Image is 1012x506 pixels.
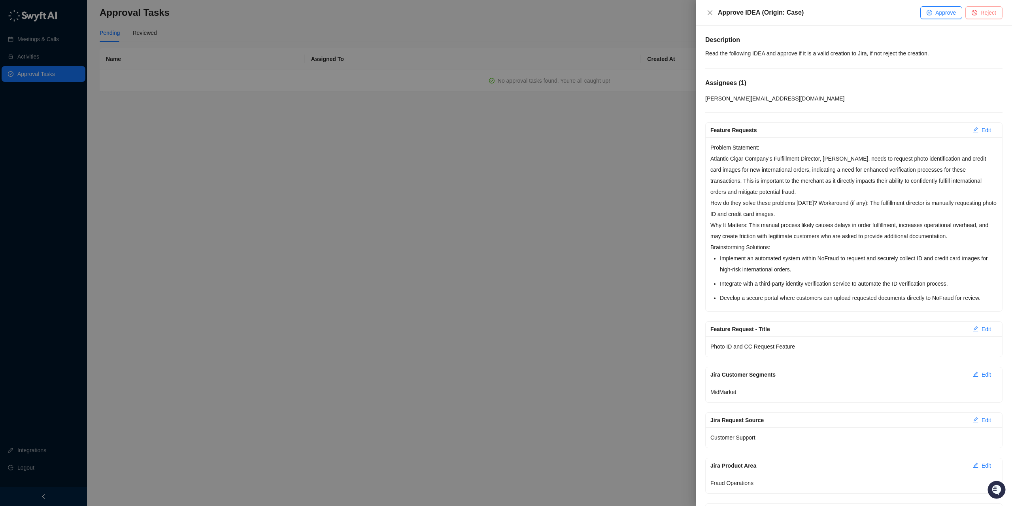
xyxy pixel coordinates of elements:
div: Approve IDEA (Origin: Case) [718,8,920,17]
div: 📚 [8,112,14,118]
span: Edit [982,325,991,334]
button: Edit [967,124,997,136]
span: edit [973,127,978,133]
div: 📶 [36,112,42,118]
span: Status [43,111,61,119]
button: Close [705,8,715,17]
div: We're available if you need us! [27,80,100,86]
p: MidMarket [710,387,997,398]
li: Develop a secure portal where customers can upload requested documents directly to NoFraud for re... [720,292,997,303]
span: Edit [982,416,991,425]
span: edit [973,326,978,332]
a: 📶Status [32,108,64,122]
div: Feature Request - Title [710,325,967,334]
h5: Assignees ( 1 ) [705,78,1003,88]
p: Read the following IDEA and approve if it is a valid creation to Jira, if not reject the creation. [705,48,1003,59]
a: 📚Docs [5,108,32,122]
span: [PERSON_NAME][EMAIL_ADDRESS][DOMAIN_NAME] [705,95,844,102]
button: Edit [967,323,997,335]
h5: Description [705,35,1003,45]
li: Integrate with a third-party identity verification service to automate the ID verification process. [720,278,997,289]
span: Pylon [79,130,96,136]
p: Customer Support [710,432,997,443]
div: Jira Customer Segments [710,370,967,379]
span: edit [973,417,978,423]
p: How do they solve these problems [DATE]? Workaround (if any): The fulfillment director is manuall... [710,197,997,220]
span: edit [973,371,978,377]
p: Welcome 👋 [8,32,144,44]
div: Start new chat [27,72,130,80]
a: Powered byPylon [56,130,96,136]
span: Reject [980,8,996,17]
span: Edit [982,126,991,135]
p: Photo ID and CC Request Feature [710,341,997,352]
span: edit [973,462,978,468]
h2: How can we help? [8,44,144,57]
span: stop [972,10,977,15]
span: Docs [16,111,29,119]
div: Jira Product Area [710,461,967,470]
p: Why It Matters: This manual process likely causes delays in order fulfillment, increases operatio... [710,220,997,242]
span: Edit [982,370,991,379]
span: Approve [935,8,956,17]
button: Approve [920,6,962,19]
img: Swyft AI [8,8,24,24]
button: Reject [965,6,1003,19]
iframe: Open customer support [987,480,1008,501]
div: Feature Requests [710,126,967,135]
img: 5124521997842_fc6d7dfcefe973c2e489_88.png [8,72,22,86]
span: check-circle [927,10,932,15]
div: Jira Request Source [710,416,967,425]
button: Edit [967,414,997,426]
li: Implement an automated system within NoFraud to request and securely collect ID and credit card i... [720,253,997,275]
p: Problem Statement: Atlantic Cigar Company's Fulfillment Director, [PERSON_NAME], needs to request... [710,142,997,197]
p: Fraud Operations [710,478,997,489]
button: Start new chat [134,74,144,83]
span: Edit [982,461,991,470]
button: Edit [967,459,997,472]
span: close [707,9,713,16]
button: Edit [967,368,997,381]
p: Brainstorming Solutions: [710,242,997,253]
